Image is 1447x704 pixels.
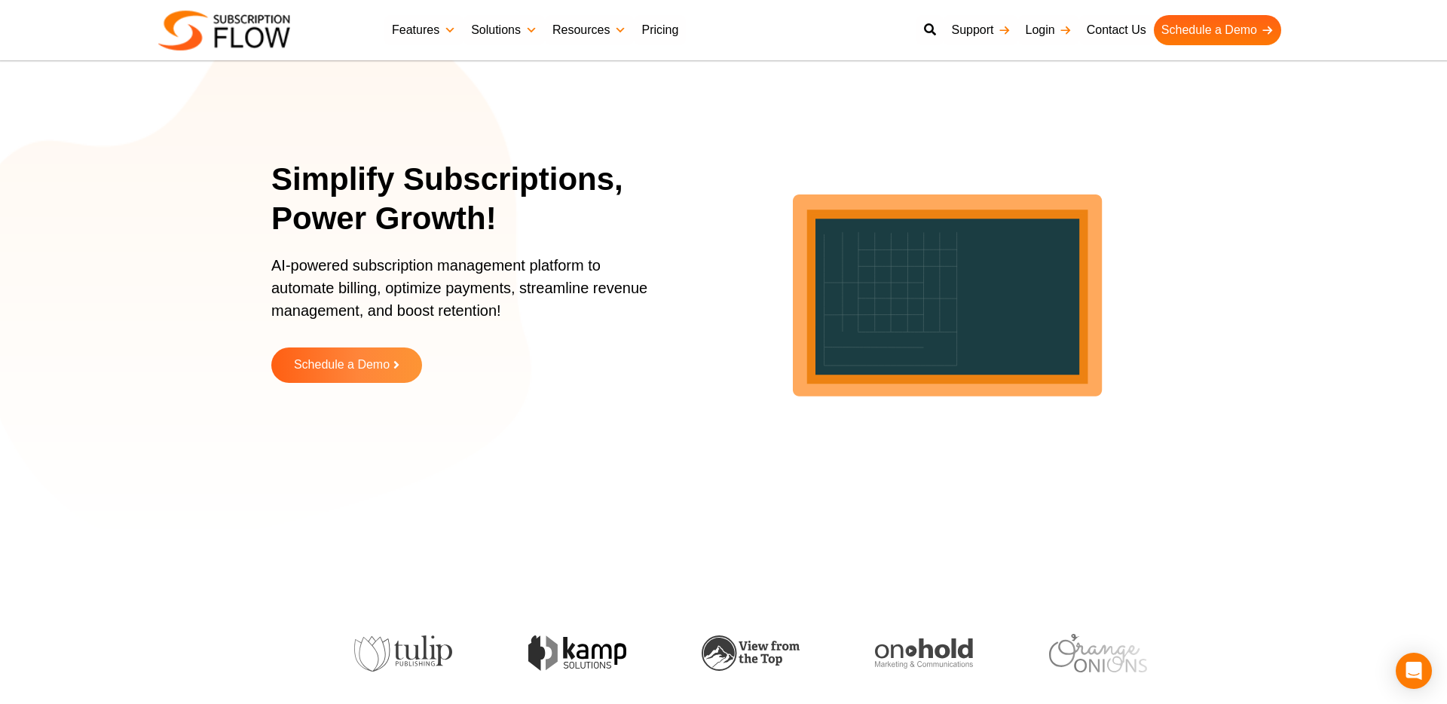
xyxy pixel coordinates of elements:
a: Support [944,15,1017,45]
a: Contact Us [1079,15,1154,45]
img: orange-onions [1048,634,1146,672]
a: Pricing [634,15,686,45]
a: Features [384,15,463,45]
img: tulip-publishing [353,635,451,672]
img: Subscriptionflow [158,11,290,51]
img: onhold-marketing [874,638,972,669]
span: Schedule a Demo [294,359,390,372]
a: Resources [545,15,634,45]
a: Login [1018,15,1079,45]
img: kamp-solution [527,635,625,671]
a: Schedule a Demo [1154,15,1281,45]
h1: Simplify Subscriptions, Power Growth! [271,160,682,239]
img: view-from-the-top [701,635,799,671]
p: AI-powered subscription management platform to automate billing, optimize payments, streamline re... [271,254,663,337]
div: Open Intercom Messenger [1396,653,1432,689]
a: Schedule a Demo [271,347,422,383]
a: Solutions [463,15,545,45]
